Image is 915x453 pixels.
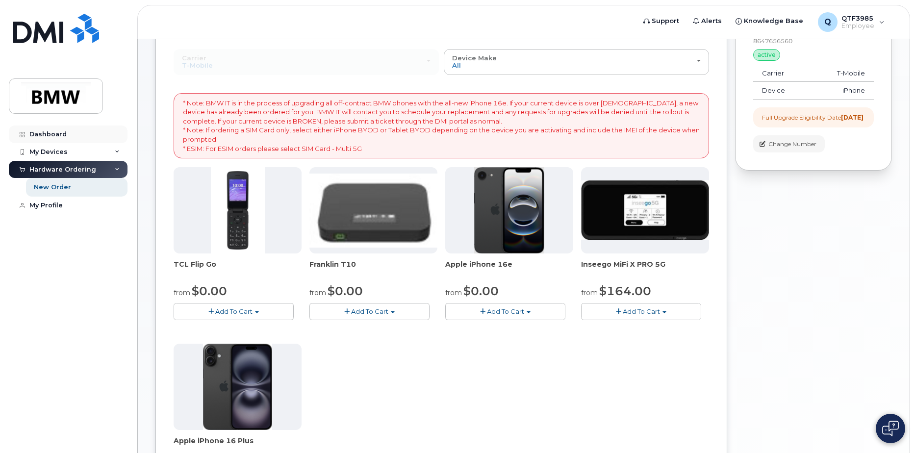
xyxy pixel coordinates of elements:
[810,65,874,82] td: T-Mobile
[811,12,891,32] div: QTF3985
[841,114,864,121] strong: [DATE]
[452,54,497,62] span: Device Make
[215,307,253,315] span: Add To Cart
[309,303,430,320] button: Add To Cart
[753,49,780,61] div: active
[701,16,722,26] span: Alerts
[192,284,227,298] span: $0.00
[810,82,874,100] td: iPhone
[753,135,825,152] button: Change Number
[686,11,729,31] a: Alerts
[753,65,810,82] td: Carrier
[762,113,864,122] div: Full Upgrade Eligibility Date
[841,14,874,22] span: QTF3985
[174,288,190,297] small: from
[309,259,437,279] div: Franklin T10
[882,421,899,436] img: Open chat
[309,288,326,297] small: from
[474,167,545,253] img: iphone16e.png
[174,259,302,279] div: TCL Flip Go
[753,82,810,100] td: Device
[581,288,598,297] small: from
[444,49,709,75] button: Device Make All
[445,288,462,297] small: from
[463,284,499,298] span: $0.00
[183,99,700,153] p: * Note: BMW IT is in the process of upgrading all off-contract BMW phones with the all-new iPhone...
[445,303,565,320] button: Add To Cart
[487,307,524,315] span: Add To Cart
[581,180,709,240] img: cut_small_inseego_5G.jpg
[174,303,294,320] button: Add To Cart
[623,307,660,315] span: Add To Cart
[824,16,831,28] span: Q
[753,37,874,45] div: 8647656560
[636,11,686,31] a: Support
[744,16,803,26] span: Knowledge Base
[581,259,709,279] div: Inseego MiFi X PRO 5G
[328,284,363,298] span: $0.00
[729,11,810,31] a: Knowledge Base
[841,22,874,30] span: Employee
[445,259,573,279] div: Apple iPhone 16e
[581,303,701,320] button: Add To Cart
[652,16,679,26] span: Support
[351,307,388,315] span: Add To Cart
[203,344,272,430] img: iphone_16_plus.png
[309,174,437,248] img: t10.jpg
[452,61,461,69] span: All
[768,140,816,149] span: Change Number
[211,167,265,253] img: TCL_FLIP_MODE.jpg
[599,284,651,298] span: $164.00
